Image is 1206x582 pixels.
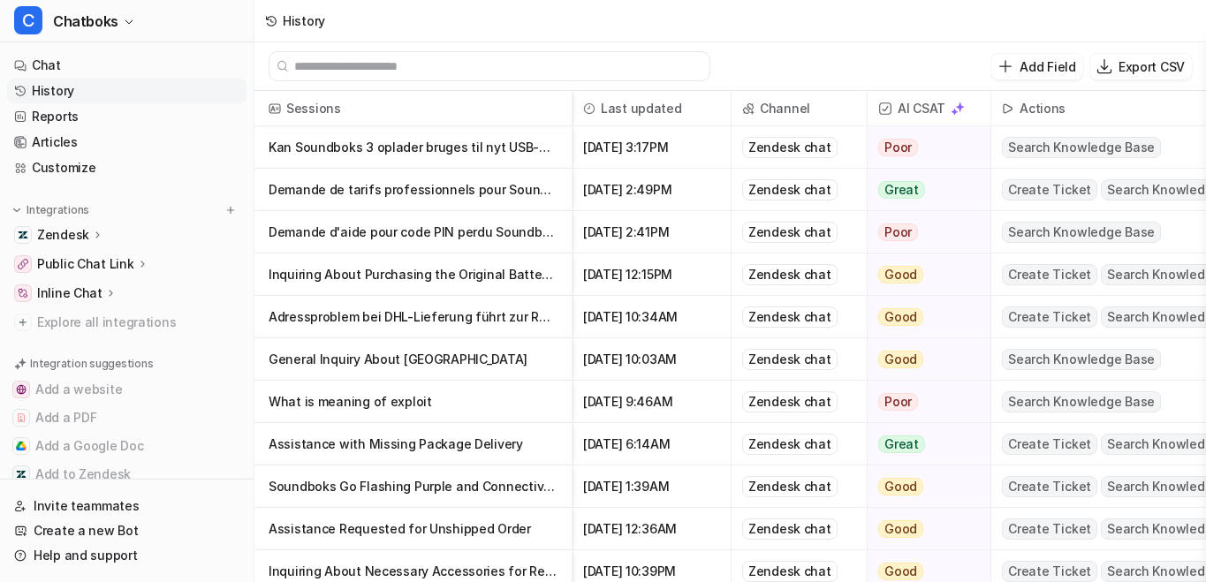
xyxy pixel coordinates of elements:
span: Good [878,351,923,368]
a: Help and support [7,543,247,568]
span: Good [878,266,923,283]
img: explore all integrations [14,314,32,331]
img: Inline Chat [18,288,28,299]
span: Search Knowledge Base [1002,391,1161,412]
p: Soundboks Go Flashing Purple and Connectivity Issue [269,465,557,508]
span: [DATE] 2:49PM [580,169,724,211]
span: Good [878,520,923,538]
span: Create Ticket [1002,476,1097,497]
span: AI CSAT [875,91,983,126]
span: Chatboks [53,9,118,34]
img: Add a website [16,384,27,395]
span: [DATE] 3:17PM [580,126,724,169]
button: Integrations [7,201,95,219]
p: Add Field [1020,57,1075,76]
a: Articles [7,130,247,155]
div: Zendesk chat [742,137,838,158]
span: Create Ticket [1002,518,1097,540]
div: Zendesk chat [742,434,838,455]
div: Zendesk chat [742,349,838,370]
a: Chat [7,53,247,78]
button: Export CSV [1090,54,1192,79]
button: Add a PDFAdd a PDF [7,404,247,432]
div: Zendesk chat [742,518,838,540]
span: Poor [878,139,918,156]
button: Good [868,253,980,296]
div: Zendesk chat [742,222,838,243]
button: Good [868,508,980,550]
p: Zendesk [37,226,89,244]
span: Create Ticket [1002,306,1097,328]
p: Demande de tarifs professionnels pour Soundboks Go dans une salle de sport en [GEOGRAPHIC_DATA] [269,169,557,211]
button: Great [868,169,980,211]
button: Good [868,465,980,508]
span: Poor [878,393,918,411]
div: Zendesk chat [742,391,838,412]
span: [DATE] 2:41PM [580,211,724,253]
span: Search Knowledge Base [1002,222,1161,243]
span: Sessions [262,91,565,126]
button: Poor [868,211,980,253]
span: [DATE] 10:34AM [580,296,724,338]
span: [DATE] 6:14AM [580,423,724,465]
span: Search Knowledge Base [1002,137,1161,158]
p: Adressproblem bei DHL-Lieferung führt zur Rücksendung der SOUNDBOKS-Bestellung [269,296,557,338]
a: Reports [7,104,247,129]
span: Create Ticket [1002,264,1097,285]
button: Poor [868,126,980,169]
p: Inquiring About Purchasing the Original Batteryboks in [GEOGRAPHIC_DATA] [269,253,557,296]
p: Assistance with Missing Package Delivery [269,423,557,465]
img: expand menu [11,204,23,216]
span: Great [878,181,925,199]
p: Kan Soundboks 3 oplader bruges til nyt USB-C batteri? [269,126,557,169]
p: Assistance Requested for Unshipped Order [269,508,557,550]
img: Zendesk [18,230,28,240]
span: Great [878,435,925,453]
div: Zendesk chat [742,306,838,328]
button: Good [868,338,980,381]
span: Create Ticket [1002,179,1097,200]
p: What is meaning of exploit [269,381,557,423]
span: Channel [739,91,860,126]
a: Invite teammates [7,494,247,518]
span: [DATE] 12:36AM [580,508,724,550]
div: History [283,11,325,30]
img: Public Chat Link [18,259,28,269]
span: Good [878,563,923,580]
p: Public Chat Link [37,255,134,273]
button: Great [868,423,980,465]
img: Add a PDF [16,412,27,423]
img: Add a Google Doc [16,441,27,451]
button: Poor [868,381,980,423]
a: Explore all integrations [7,310,247,335]
button: Add a Google DocAdd a Google Doc [7,432,247,460]
div: Zendesk chat [742,476,838,497]
span: Good [878,478,923,495]
button: Add Field [991,54,1082,79]
span: Explore all integrations [37,308,239,336]
span: Poor [878,223,918,241]
span: Create Ticket [1002,561,1097,582]
a: History [7,79,247,103]
a: Create a new Bot [7,518,247,543]
p: Integrations [27,203,89,217]
div: Zendesk chat [742,561,838,582]
span: Good [878,308,923,326]
p: Integration suggestions [30,356,153,372]
span: [DATE] 10:03AM [580,338,724,381]
div: Zendesk chat [742,264,838,285]
div: Zendesk chat [742,179,838,200]
span: [DATE] 9:46AM [580,381,724,423]
p: Demande d'aide pour code PIN perdu Soundboks 4 [269,211,557,253]
p: Export CSV [1119,57,1185,76]
span: Create Ticket [1002,434,1097,455]
span: [DATE] 1:39AM [580,465,724,508]
a: Customize [7,155,247,180]
img: Add to Zendesk [16,469,27,480]
span: C [14,6,42,34]
button: Add to ZendeskAdd to Zendesk [7,460,247,488]
span: Search Knowledge Base [1002,349,1161,370]
span: Last updated [580,91,724,126]
span: [DATE] 12:15PM [580,253,724,296]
